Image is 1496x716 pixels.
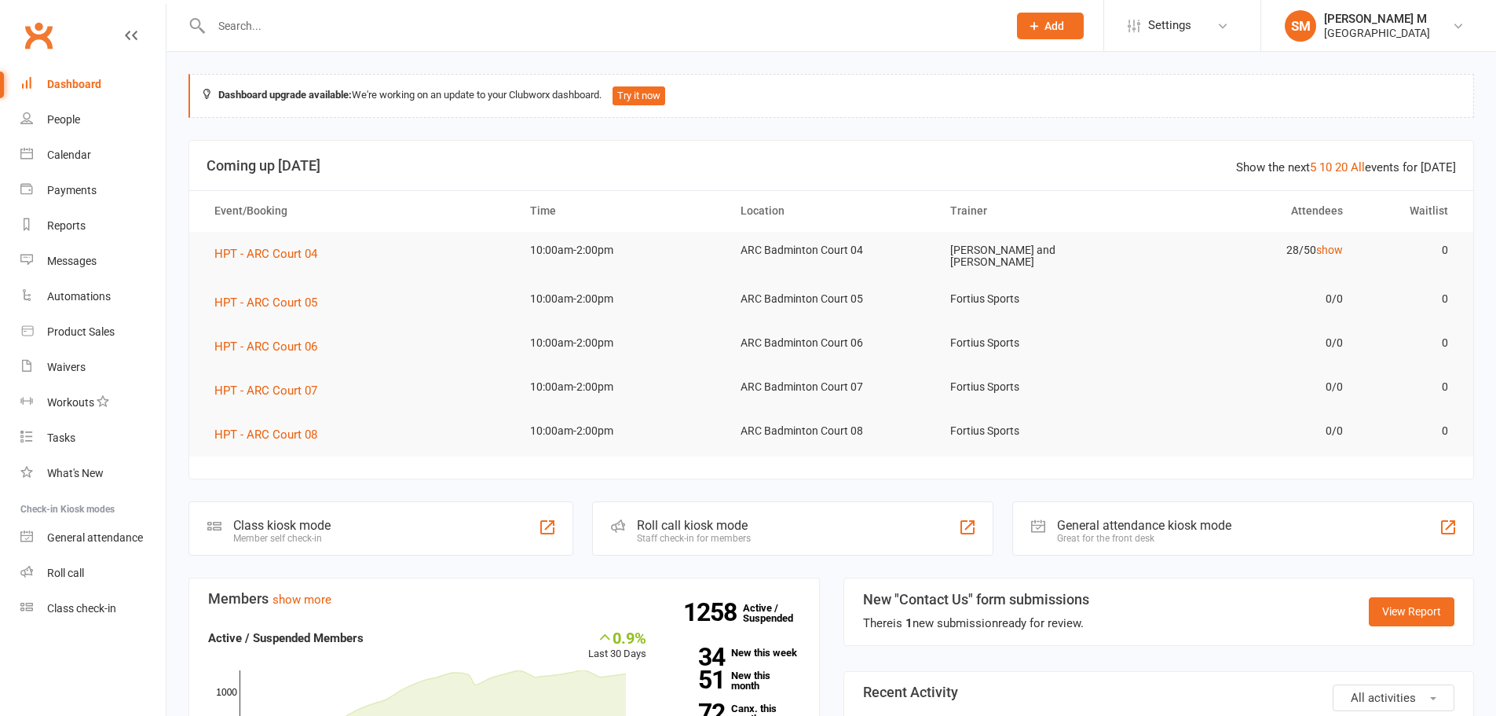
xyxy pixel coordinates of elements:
span: All activities [1351,691,1416,705]
input: Search... [207,15,997,37]
td: 0 [1357,369,1462,406]
th: Waitlist [1357,191,1462,231]
span: HPT - ARC Court 08 [214,428,317,442]
th: Location [726,191,937,231]
td: ARC Badminton Court 07 [726,369,937,406]
div: Product Sales [47,325,115,338]
td: 10:00am-2:00pm [516,413,726,450]
a: Product Sales [20,314,166,350]
div: Last 30 Days [588,629,646,663]
a: Waivers [20,350,166,385]
a: Automations [20,279,166,314]
a: General attendance kiosk mode [20,520,166,556]
td: 0/0 [1147,413,1357,450]
a: 20 [1335,160,1348,174]
td: 0 [1357,281,1462,318]
a: Reports [20,208,166,244]
button: Add [1017,13,1084,39]
button: HPT - ARC Court 07 [214,381,328,400]
a: Dashboard [20,67,166,102]
strong: Dashboard upgrade available: [218,89,352,101]
div: [PERSON_NAME] M [1324,12,1430,26]
div: Payments [47,184,97,196]
div: There is new submission ready for review. [863,614,1089,633]
a: 5 [1310,160,1316,174]
td: 10:00am-2:00pm [516,281,726,318]
strong: 1258 [683,600,743,624]
a: What's New [20,456,166,491]
div: SM [1285,10,1316,42]
button: HPT - ARC Court 05 [214,293,328,312]
div: Workouts [47,396,94,409]
th: Time [516,191,726,231]
div: Messages [47,255,97,267]
button: All activities [1333,685,1454,711]
strong: 51 [670,668,725,692]
td: Fortius Sports [936,281,1147,318]
td: [PERSON_NAME] and [PERSON_NAME] [936,232,1147,281]
div: Great for the front desk [1057,533,1231,544]
span: Add [1044,20,1064,32]
td: 0/0 [1147,369,1357,406]
h3: Recent Activity [863,685,1455,700]
a: Clubworx [19,16,58,55]
th: Event/Booking [200,191,516,231]
a: View Report [1369,597,1454,626]
td: 28/50 [1147,232,1357,269]
strong: 1 [905,616,913,630]
a: Messages [20,244,166,279]
td: Fortius Sports [936,325,1147,362]
td: 0/0 [1147,281,1357,318]
span: HPT - ARC Court 07 [214,384,317,398]
th: Attendees [1147,191,1357,231]
a: Roll call [20,556,166,591]
strong: Active / Suspended Members [208,631,364,645]
div: Reports [47,219,86,232]
div: Tasks [47,431,75,444]
div: Roll call [47,567,84,579]
td: 0/0 [1147,325,1357,362]
td: Fortius Sports [936,369,1147,406]
td: 10:00am-2:00pm [516,232,726,269]
a: Class kiosk mode [20,591,166,626]
strong: 34 [670,645,725,669]
td: 0 [1357,413,1462,450]
td: ARC Badminton Court 04 [726,232,937,269]
td: 0 [1357,232,1462,269]
button: HPT - ARC Court 04 [214,244,328,263]
div: Member self check-in [233,533,331,544]
div: Automations [47,290,111,303]
span: HPT - ARC Court 06 [214,340,317,354]
a: 10 [1319,160,1332,174]
td: ARC Badminton Court 08 [726,413,937,450]
a: All [1351,160,1365,174]
div: Class kiosk mode [233,518,331,533]
button: HPT - ARC Court 06 [214,337,328,356]
a: Calendar [20,138,166,173]
td: ARC Badminton Court 05 [726,281,937,318]
a: People [20,102,166,138]
td: ARC Badminton Court 06 [726,325,937,362]
div: 0.9% [588,629,646,646]
div: Waivers [47,361,86,373]
div: Class check-in [47,602,116,615]
td: 10:00am-2:00pm [516,369,726,406]
a: 1258Active / Suspended [743,591,812,635]
div: People [47,113,80,126]
a: Workouts [20,385,166,420]
button: Try it now [613,86,665,105]
h3: Coming up [DATE] [207,158,1456,174]
a: 34New this week [670,648,800,658]
span: HPT - ARC Court 05 [214,296,317,310]
th: Trainer [936,191,1147,231]
div: Calendar [47,149,91,161]
span: HPT - ARC Court 04 [214,247,317,261]
h3: New "Contact Us" form submissions [863,592,1089,608]
h3: Members [208,591,800,607]
div: Staff check-in for members [637,533,751,544]
a: 51New this month [670,670,800,691]
button: HPT - ARC Court 08 [214,425,328,444]
div: Show the next events for [DATE] [1236,158,1456,177]
div: General attendance [47,531,143,544]
a: show [1316,244,1343,256]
